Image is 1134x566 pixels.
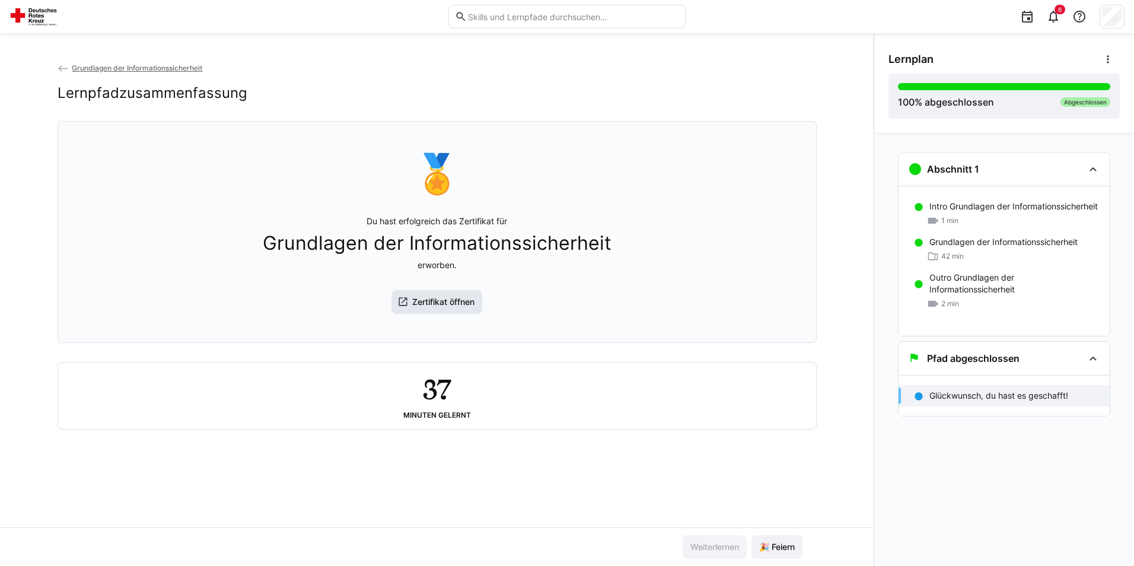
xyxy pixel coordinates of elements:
input: Skills und Lernpfade durchsuchen… [467,11,679,22]
h2: Lernpfadzusammenfassung [58,84,247,102]
span: 6 [1058,6,1062,13]
span: Zertifikat öffnen [410,296,476,308]
a: Grundlagen der Informationssicherheit [58,63,203,72]
span: Weiterlernen [689,541,741,553]
p: Intro Grundlagen der Informationssicherheit [929,201,1098,212]
span: Grundlagen der Informationssicherheit [72,63,202,72]
p: Outro Grundlagen der Informationssicherheit [929,272,1100,295]
h3: Abschnitt 1 [927,163,979,175]
span: Lernplan [888,53,934,66]
p: Du hast erfolgreich das Zertifikat für erworben. [263,215,611,271]
div: Minuten gelernt [403,411,471,419]
span: 🎉 Feiern [757,541,797,553]
button: Zertifikat öffnen [391,290,483,314]
div: Abgeschlossen [1060,97,1110,107]
h3: Pfad abgeschlossen [927,352,1020,364]
p: Glückwunsch, du hast es geschafft! [929,390,1068,402]
span: Grundlagen der Informationssicherheit [263,232,611,255]
span: 2 min [941,299,959,309]
p: Grundlagen der Informationssicherheit [929,236,1078,248]
span: 42 min [941,252,964,261]
span: 1 min [941,216,958,225]
div: % abgeschlossen [898,95,994,109]
h2: 37 [423,372,451,406]
button: 🎉 Feiern [751,535,802,559]
span: 100 [898,96,915,108]
button: Weiterlernen [683,535,747,559]
div: 🏅 [413,150,461,196]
